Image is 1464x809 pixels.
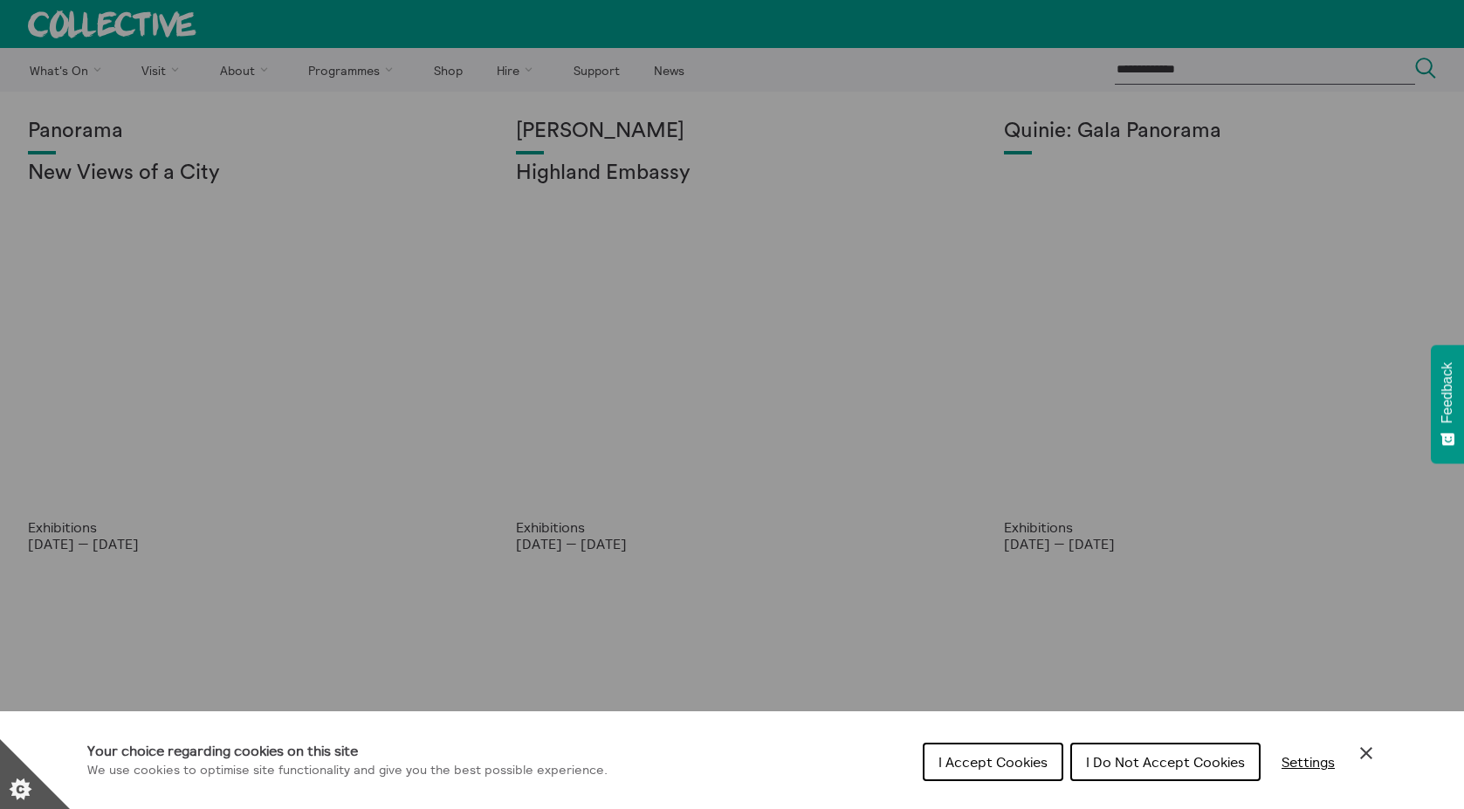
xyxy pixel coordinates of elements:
[1431,345,1464,463] button: Feedback - Show survey
[1356,743,1377,764] button: Close Cookie Control
[1070,743,1261,781] button: I Do Not Accept Cookies
[923,743,1063,781] button: I Accept Cookies
[1086,753,1245,771] span: I Do Not Accept Cookies
[1440,362,1455,423] span: Feedback
[87,740,608,761] h1: Your choice regarding cookies on this site
[1268,744,1349,779] button: Settings
[87,761,608,780] p: We use cookies to optimise site functionality and give you the best possible experience.
[938,753,1048,771] span: I Accept Cookies
[1282,753,1335,771] span: Settings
